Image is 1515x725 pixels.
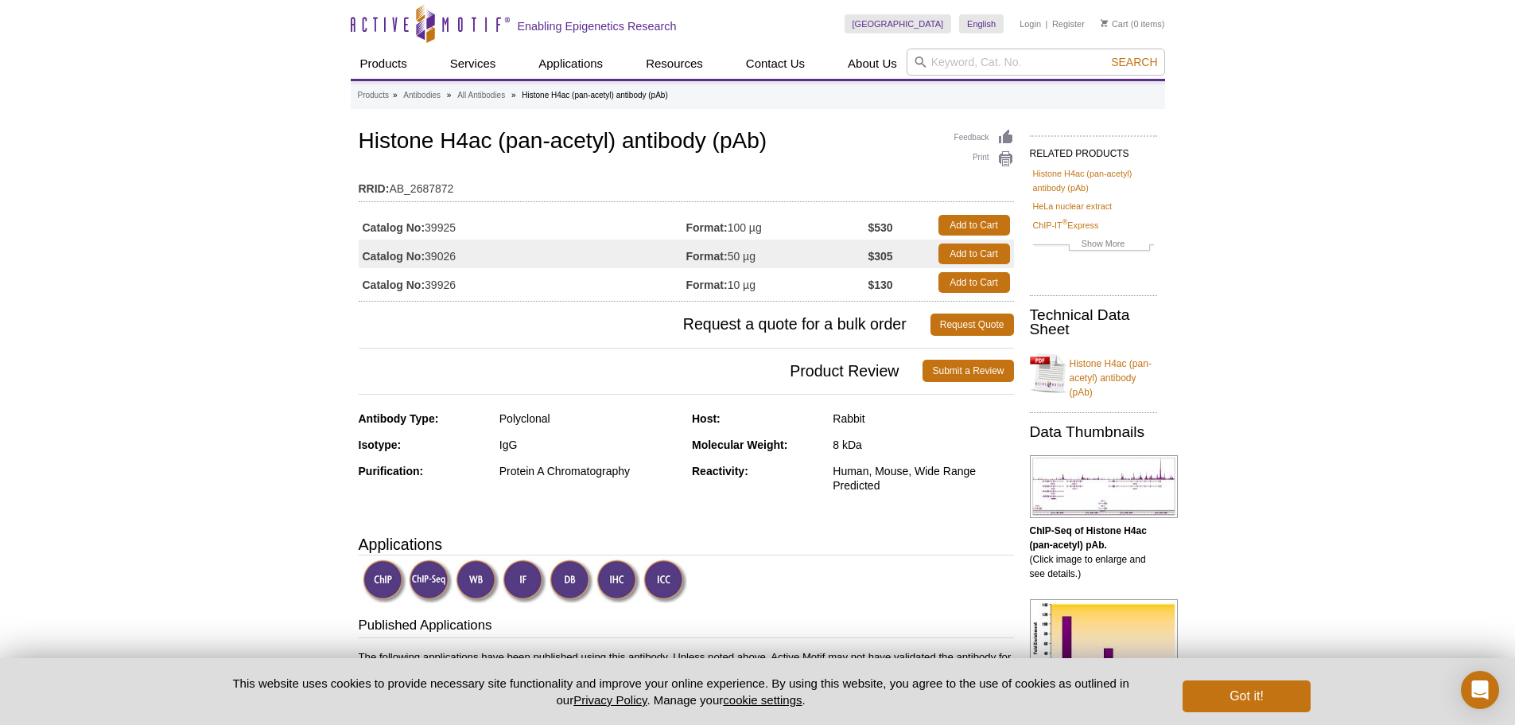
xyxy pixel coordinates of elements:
strong: Catalog No: [363,220,425,235]
sup: ® [1062,218,1068,226]
button: cookie settings [723,693,802,707]
a: Print [954,150,1014,168]
p: This website uses cookies to provide necessary site functionality and improve your online experie... [205,675,1157,708]
li: Histone H4ac (pan-acetyl) antibody (pAb) [522,91,667,99]
img: Histone H4ac (pan-acetyl) antibody (pAb) tested by ChIP-Seq. [1030,455,1178,518]
img: Immunocytochemistry Validated [643,559,687,603]
img: ChIP-Seq Validated [409,559,453,603]
a: Request Quote [930,314,1014,336]
td: 39926 [359,268,686,297]
a: Submit a Review [923,360,1013,382]
b: ChIP-Seq of Histone H4ac (pan-acetyl) pAb. [1030,525,1147,551]
a: Privacy Policy [573,693,647,707]
a: [GEOGRAPHIC_DATA] [845,14,952,33]
strong: Reactivity: [692,465,748,477]
a: Products [358,88,389,103]
a: Show More [1033,236,1154,255]
h2: Enabling Epigenetics Research [518,19,677,33]
td: 39925 [359,211,686,240]
a: Histone H4ac (pan-acetyl) antibody (pAb) [1033,166,1154,195]
a: Add to Cart [938,244,1010,264]
span: Product Review [359,360,923,382]
h3: Applications [359,532,1014,556]
li: » [447,91,452,99]
img: Western Blot Validated [456,559,499,603]
li: | [1046,14,1048,33]
img: Your Cart [1101,19,1108,27]
strong: Catalog No: [363,249,425,263]
strong: RRID: [359,181,390,196]
img: Dot Blot Validated [550,559,593,603]
td: 10 µg [686,268,868,297]
a: Register [1052,18,1085,29]
strong: $130 [868,278,892,292]
div: Open Intercom Messenger [1461,671,1499,709]
a: Services [441,49,506,79]
td: AB_2687872 [359,172,1014,197]
h2: Data Thumbnails [1030,425,1157,439]
li: (0 items) [1101,14,1165,33]
input: Keyword, Cat. No. [907,49,1165,76]
div: IgG [499,438,680,452]
strong: Catalog No: [363,278,425,292]
strong: Format: [686,220,728,235]
a: Antibodies [403,88,441,103]
li: » [511,91,516,99]
a: English [959,14,1004,33]
h1: Histone H4ac (pan-acetyl) antibody (pAb) [359,129,1014,156]
a: Applications [529,49,612,79]
strong: Molecular Weight: [692,439,787,451]
img: Immunofluorescence Validated [503,559,546,603]
strong: Isotype: [359,439,402,451]
img: Immunohistochemistry Validated [596,559,640,603]
td: 100 µg [686,211,868,240]
a: ChIP-IT®Express [1033,218,1099,232]
li: » [393,91,398,99]
h3: Published Applications [359,616,1014,638]
img: Histone H4ac (pan-acetyl) antibody (pAb) tested by ChIP. [1030,599,1178,687]
a: Histone H4ac (pan-acetyl) antibody (pAb) [1030,347,1157,400]
a: Feedback [954,129,1014,146]
strong: Format: [686,249,728,263]
td: 50 µg [686,240,868,268]
strong: $530 [868,220,892,235]
a: HeLa nuclear extract [1033,199,1113,213]
span: Search [1111,56,1157,68]
a: Cart [1101,18,1128,29]
strong: $305 [868,249,892,263]
div: 8 kDa [833,438,1013,452]
div: Polyclonal [499,411,680,426]
a: Add to Cart [938,215,1010,236]
div: Protein A Chromatography [499,464,680,478]
a: All Antibodies [457,88,505,103]
div: Human, Mouse, Wide Range Predicted [833,464,1013,493]
a: About Us [838,49,907,79]
td: 39026 [359,240,686,268]
h2: RELATED PRODUCTS [1030,135,1157,164]
p: (Click image to enlarge and see details.) [1030,524,1157,581]
span: Request a quote for a bulk order [359,314,930,336]
h2: Technical Data Sheet [1030,308,1157,337]
strong: Purification: [359,465,424,477]
a: Add to Cart [938,272,1010,293]
a: Contact Us [736,49,814,79]
a: Login [1020,18,1041,29]
strong: Antibody Type: [359,412,439,425]
button: Search [1106,55,1162,69]
strong: Host: [692,412,721,425]
button: Got it! [1183,680,1310,712]
div: Rabbit [833,411,1013,426]
a: Products [351,49,417,79]
a: Resources [636,49,713,79]
img: ChIP Validated [363,559,406,603]
strong: Format: [686,278,728,292]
